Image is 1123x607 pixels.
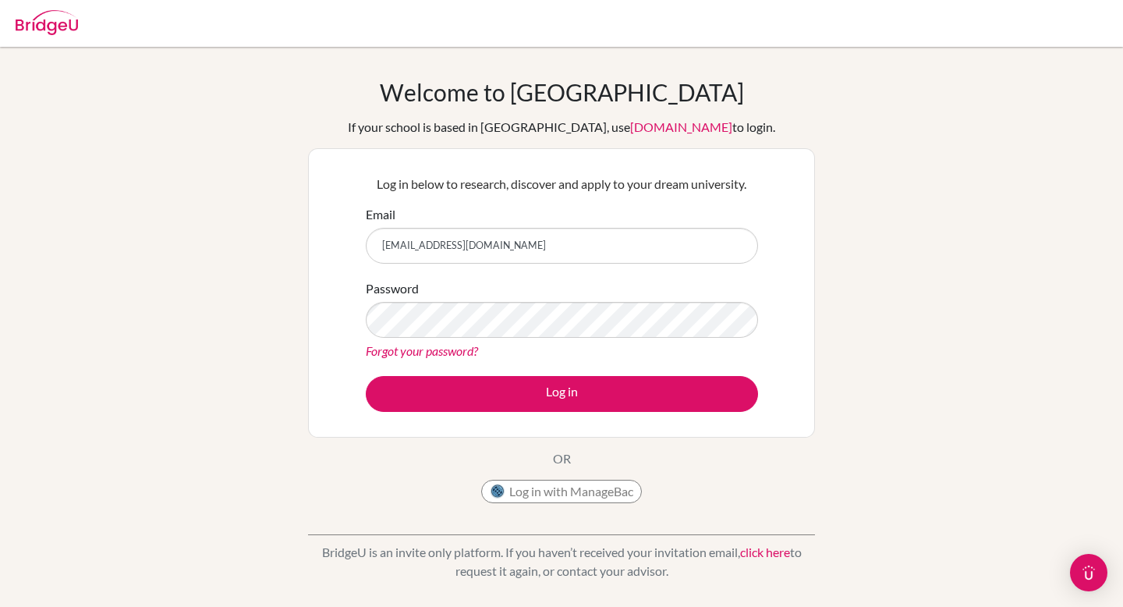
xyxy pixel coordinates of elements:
[366,205,395,224] label: Email
[366,175,758,193] p: Log in below to research, discover and apply to your dream university.
[366,376,758,412] button: Log in
[740,545,790,559] a: click here
[1070,554,1107,591] div: Open Intercom Messenger
[630,119,732,134] a: [DOMAIN_NAME]
[308,543,815,580] p: BridgeU is an invite only platform. If you haven’t received your invitation email, to request it ...
[16,10,78,35] img: Bridge-U
[481,480,642,503] button: Log in with ManageBac
[366,279,419,298] label: Password
[348,118,775,137] div: If your school is based in [GEOGRAPHIC_DATA], use to login.
[553,449,571,468] p: OR
[380,78,744,106] h1: Welcome to [GEOGRAPHIC_DATA]
[366,343,478,358] a: Forgot your password?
